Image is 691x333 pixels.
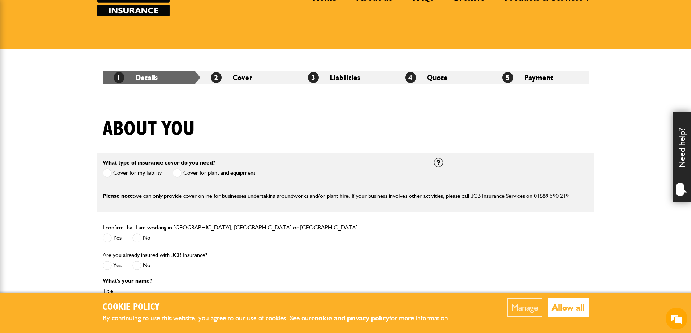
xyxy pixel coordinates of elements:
label: No [132,233,151,242]
li: Payment [491,71,589,84]
a: cookie and privacy policy [311,314,389,322]
label: Are you already insured with JCB Insurance? [103,252,207,258]
label: Cover for plant and equipment [173,168,255,178]
div: Need help? [673,112,691,202]
label: No [132,261,151,270]
span: 3 [308,72,319,83]
span: 5 [502,72,513,83]
label: Title [103,288,423,294]
li: Details [103,71,200,84]
label: I confirm that I am working in [GEOGRAPHIC_DATA], [GEOGRAPHIC_DATA] or [GEOGRAPHIC_DATA] [103,225,358,230]
h2: Cookie Policy [103,302,462,313]
label: What type of insurance cover do you need? [103,160,215,166]
h1: About you [103,117,195,141]
p: By continuing to use this website, you agree to our use of cookies. See our for more information. [103,313,462,324]
li: Liabilities [297,71,394,84]
span: 4 [405,72,416,83]
label: Cover for my liability [103,168,162,178]
li: Quote [394,71,491,84]
span: 2 [211,72,222,83]
span: Please note: [103,192,135,199]
span: 1 [114,72,124,83]
li: Cover [200,71,297,84]
p: we can only provide cover online for businesses undertaking groundworks and/or plant hire. If you... [103,191,589,201]
p: What's your name? [103,278,423,284]
label: Yes [103,233,122,242]
button: Manage [507,298,542,317]
label: Yes [103,261,122,270]
button: Allow all [548,298,589,317]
